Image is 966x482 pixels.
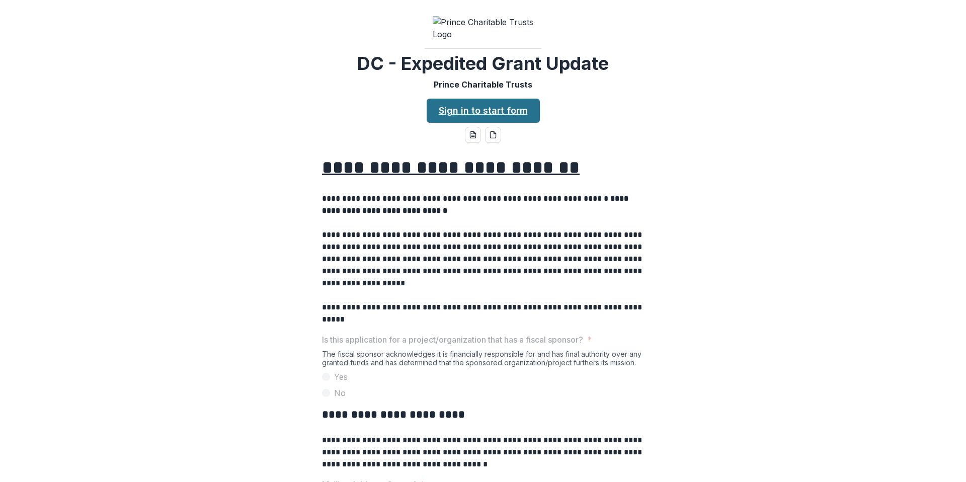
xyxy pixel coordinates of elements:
span: Yes [334,371,348,383]
h2: DC - Expedited Grant Update [357,53,609,74]
p: Is this application for a project/organization that has a fiscal sponsor? [322,334,583,346]
div: The fiscal sponsor acknowledges it is financially responsible for and has final authority over an... [322,350,644,371]
a: Sign in to start form [427,99,540,123]
p: Prince Charitable Trusts [434,78,532,91]
button: word-download [465,127,481,143]
img: Prince Charitable Trusts Logo [433,16,533,40]
span: No [334,387,346,399]
button: pdf-download [485,127,501,143]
